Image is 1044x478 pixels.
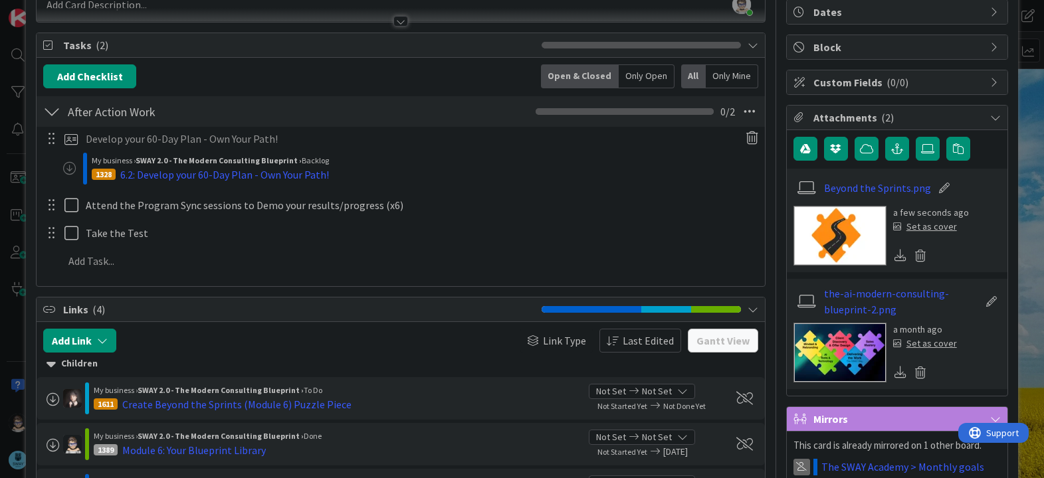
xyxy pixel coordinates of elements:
[893,220,957,234] div: Set as cover
[86,198,756,213] p: Attend the Program Sync sessions to Demo your results/progress (x6)
[623,333,674,349] span: Last Edited
[642,430,672,444] span: Not Set
[688,329,758,353] button: Gantt View
[28,2,60,18] span: Support
[824,180,931,196] a: Beyond the Sprints.png
[86,131,732,147] p: Develop your 60-Day Plan - Own Your Path!
[821,459,984,475] a: The SWAY Academy > Monthly goals
[94,444,118,455] div: 1389
[92,303,105,316] span: ( 4 )
[138,385,304,395] b: SWAY 2.0 - The Modern Consulting Blueprint ›
[304,431,322,441] span: Done
[813,39,984,55] span: Block
[136,155,302,165] b: SWAY 2.0 - The Modern Consulting Blueprint ›
[63,37,534,53] span: Tasks
[824,285,978,317] a: the-ai-modern-consulting-blueprint-2.png
[706,64,758,88] div: Only Mine
[813,74,984,90] span: Custom Fields
[94,398,118,410] div: 1611
[663,445,722,459] span: [DATE]
[94,431,138,441] span: My business ›
[94,385,138,395] span: My business ›
[302,155,329,165] span: Backlog
[893,337,957,351] div: Set as cover
[541,64,619,88] div: Open & Closed
[120,167,329,183] div: 6.2: Develop your 60-Day Plan - Own Your Path!
[92,155,136,165] span: My business ›
[63,389,82,408] img: BN
[304,385,322,395] span: To Do
[813,411,984,427] span: Mirrors
[122,442,266,458] div: Module 6: Your Blueprint Library
[813,110,984,125] span: Attachments
[92,169,116,180] div: 1328
[63,301,534,317] span: Links
[893,323,957,337] div: a month ago
[96,39,108,52] span: ( 2 )
[893,364,908,381] div: Download
[138,431,304,441] b: SWAY 2.0 - The Modern Consulting Blueprint ›
[642,384,672,398] span: Not Set
[619,64,675,88] div: Only Open
[597,447,647,457] span: Not Started Yet
[881,111,894,124] span: ( 2 )
[47,357,754,371] div: Children
[663,401,706,411] span: Not Done Yet
[63,435,82,453] img: TP
[86,226,756,241] p: Take the Test
[63,100,362,123] input: Add Checklist...
[597,401,647,411] span: Not Started Yet
[543,333,586,349] span: Link Type
[43,329,116,353] button: Add Link
[893,247,908,264] div: Download
[122,396,352,412] div: Create Beyond the Sprints (Module 6) Puzzle Piece
[681,64,706,88] div: All
[720,104,735,119] span: 0 / 2
[596,430,626,444] span: Not Set
[887,76,908,89] span: ( 0/0 )
[599,329,681,353] button: Last Edited
[596,384,626,398] span: Not Set
[893,206,969,220] div: a few seconds ago
[813,4,984,20] span: Dates
[793,438,1001,453] p: This card is already mirrored on 1 other board.
[43,64,136,88] button: Add Checklist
